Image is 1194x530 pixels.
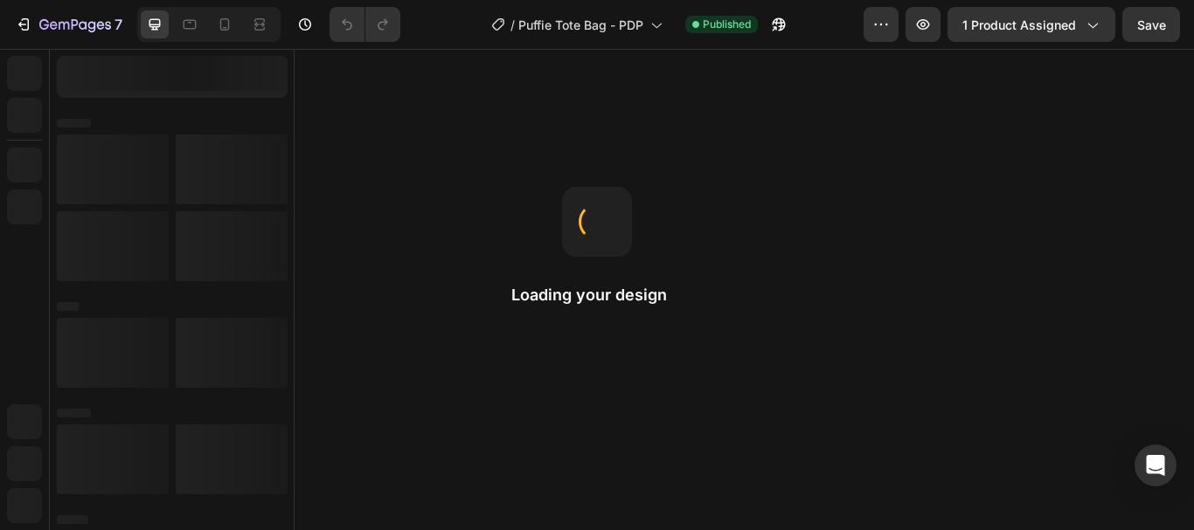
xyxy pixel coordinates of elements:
button: 1 product assigned [948,7,1115,42]
span: 1 product assigned [962,16,1076,34]
p: 7 [115,14,122,35]
h2: Loading your design [511,285,683,306]
div: Undo/Redo [330,7,400,42]
button: Save [1122,7,1180,42]
button: 7 [7,7,130,42]
span: Puffie Tote Bag - PDP [518,16,643,34]
span: Save [1137,17,1166,32]
span: / [510,16,515,34]
span: Published [703,17,751,32]
div: Open Intercom Messenger [1135,444,1177,486]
